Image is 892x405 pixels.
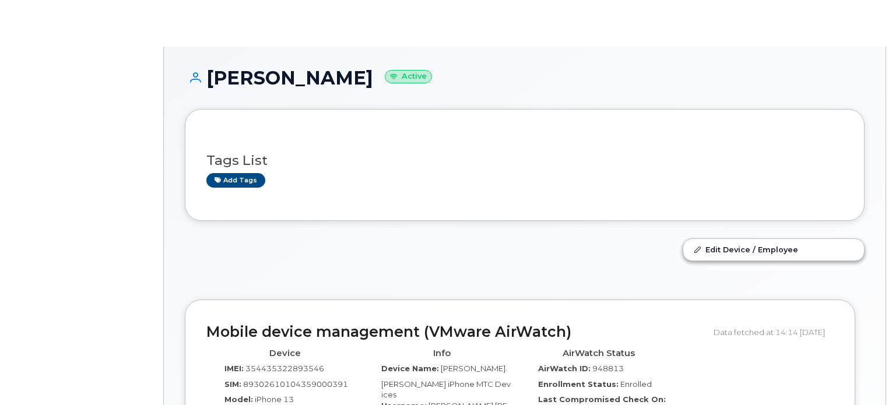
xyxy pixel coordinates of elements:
[224,394,253,405] label: Model:
[529,348,668,358] h4: AirWatch Status
[538,379,619,390] label: Enrollment Status:
[255,395,294,404] span: iPhone 13
[245,364,324,373] span: 354435322893546
[538,363,591,374] label: AirWatch ID:
[224,363,244,374] label: IMEI:
[206,324,705,340] h2: Mobile device management (VMware AirWatch)
[714,321,834,343] div: Data fetched at 14:14 [DATE]
[224,379,241,390] label: SIM:
[538,394,666,405] label: Last Compromised Check On:
[206,173,265,188] a: Add tags
[206,153,843,168] h3: Tags List
[592,364,624,373] span: 948813
[243,379,348,389] span: 89302610104359000391
[381,363,439,374] label: Device Name:
[185,68,865,88] h1: [PERSON_NAME]
[683,239,864,260] a: Edit Device / Employee
[385,70,432,83] small: Active
[381,364,511,399] span: [PERSON_NAME].[PERSON_NAME] iPhone MTC Devices
[620,379,652,389] span: Enrolled
[215,348,354,358] h4: Device
[372,348,511,358] h4: Info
